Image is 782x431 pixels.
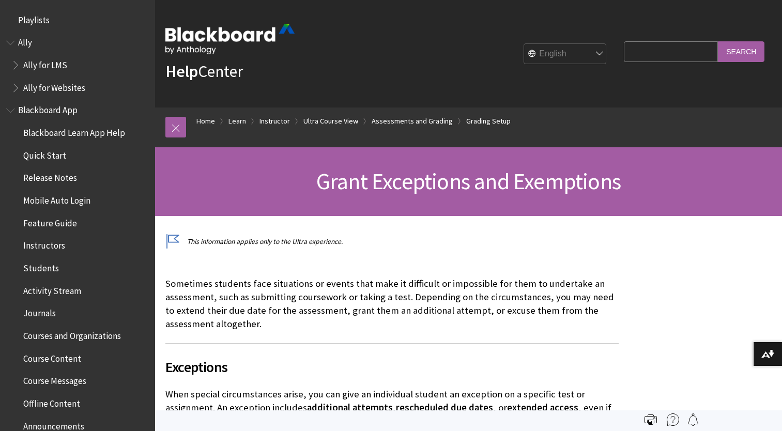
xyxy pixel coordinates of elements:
[165,356,619,378] span: Exceptions
[507,402,578,413] span: extended access
[23,350,81,364] span: Course Content
[687,413,699,426] img: Follow this page
[165,24,295,54] img: Blackboard by Anthology
[645,413,657,426] img: Print
[466,115,511,128] a: Grading Setup
[524,44,607,65] select: Site Language Selector
[23,305,56,319] span: Journals
[23,395,80,409] span: Offline Content
[196,115,215,128] a: Home
[165,237,619,247] p: This information applies only to the Ultra experience.
[23,237,65,251] span: Instructors
[23,79,85,93] span: Ally for Websites
[165,388,619,428] p: When special circumstances arise, you can give an individual student an exception on a specific t...
[23,259,59,273] span: Students
[396,402,493,413] span: rescheduled due dates
[6,34,149,97] nav: Book outline for Anthology Ally Help
[23,192,90,206] span: Mobile Auto Login
[165,61,198,82] strong: Help
[18,11,50,25] span: Playlists
[316,167,621,195] span: Grant Exceptions and Exemptions
[6,11,149,29] nav: Book outline for Playlists
[307,402,393,413] span: additional attempts
[18,102,78,116] span: Blackboard App
[372,115,453,128] a: Assessments and Grading
[165,277,619,331] p: Sometimes students face situations or events that make it difficult or impossible for them to und...
[23,214,77,228] span: Feature Guide
[667,413,679,426] img: More help
[23,327,121,341] span: Courses and Organizations
[165,61,243,82] a: HelpCenter
[718,41,764,61] input: Search
[18,34,32,48] span: Ally
[23,170,77,183] span: Release Notes
[259,115,290,128] a: Instructor
[303,115,358,128] a: Ultra Course View
[23,373,86,387] span: Course Messages
[23,124,125,138] span: Blackboard Learn App Help
[23,282,81,296] span: Activity Stream
[23,56,67,70] span: Ally for LMS
[228,115,246,128] a: Learn
[23,147,66,161] span: Quick Start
